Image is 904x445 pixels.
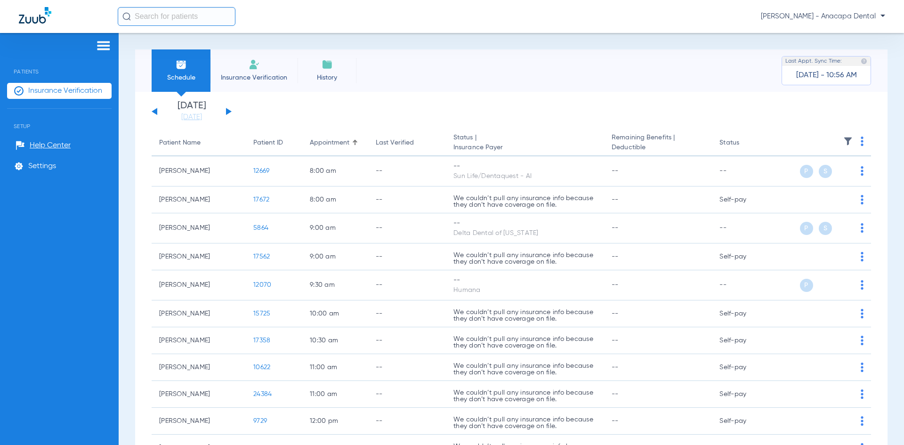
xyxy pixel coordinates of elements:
td: -- [368,327,446,354]
td: Self-pay [712,408,775,435]
span: Insurance Verification [28,86,102,96]
div: -- [453,162,597,171]
td: -- [368,156,446,186]
td: 12:00 PM [302,408,368,435]
div: Patient ID [253,138,283,148]
span: [DATE] - 10:56 AM [796,71,857,80]
span: P [800,279,813,292]
td: Self-pay [712,327,775,354]
div: Humana [453,285,597,295]
span: S [819,165,832,178]
img: group-dot-blue.svg [861,280,864,290]
a: Help Center [16,141,71,150]
div: Appointment [310,138,349,148]
img: Manual Insurance Verification [249,59,260,70]
td: -- [368,408,446,435]
div: Delta Dental of [US_STATE] [453,228,597,238]
span: -- [612,282,619,288]
div: Patient Name [159,138,201,148]
img: group-dot-blue.svg [861,195,864,204]
img: group-dot-blue.svg [861,309,864,318]
span: Setup [7,109,112,129]
td: Self-pay [712,243,775,270]
td: Self-pay [712,186,775,213]
span: 12669 [253,168,269,174]
span: 24384 [253,391,272,397]
span: -- [612,391,619,397]
span: Settings [28,162,56,171]
span: 12070 [253,282,271,288]
td: -- [368,243,446,270]
td: [PERSON_NAME] [152,300,246,327]
p: We couldn’t pull any insurance info because they don’t have coverage on file. [453,195,597,208]
div: -- [453,275,597,285]
a: [DATE] [163,113,220,122]
td: [PERSON_NAME] [152,408,246,435]
td: -- [712,156,775,186]
th: Remaining Benefits | [604,130,712,156]
span: P [800,165,813,178]
span: -- [612,253,619,260]
span: Insurance Verification [218,73,291,82]
span: -- [612,168,619,174]
td: 11:00 AM [302,381,368,408]
span: -- [612,337,619,344]
td: 9:30 AM [302,270,368,300]
td: [PERSON_NAME] [152,381,246,408]
img: Search Icon [122,12,131,21]
span: Schedule [159,73,203,82]
span: 17562 [253,253,270,260]
span: History [305,73,349,82]
td: [PERSON_NAME] [152,354,246,381]
p: We couldn’t pull any insurance info because they don’t have coverage on file. [453,389,597,403]
span: P [800,222,813,235]
span: 17358 [253,337,270,344]
td: 8:00 AM [302,186,368,213]
img: group-dot-blue.svg [861,166,864,176]
span: Insurance Payer [453,143,597,153]
img: group-dot-blue.svg [861,223,864,233]
th: Status | [446,130,604,156]
span: Patients [7,54,112,75]
img: History [322,59,333,70]
td: [PERSON_NAME] [152,156,246,186]
span: -- [612,310,619,317]
iframe: Chat Widget [857,400,904,445]
span: Deductible [612,143,704,153]
span: 5864 [253,225,268,231]
input: Search for patients [118,7,235,26]
td: [PERSON_NAME] [152,270,246,300]
td: [PERSON_NAME] [152,213,246,243]
td: Self-pay [712,300,775,327]
p: We couldn’t pull any insurance info because they don’t have coverage on file. [453,252,597,265]
span: 17672 [253,196,269,203]
td: -- [712,213,775,243]
span: -- [612,196,619,203]
span: Last Appt. Sync Time: [785,57,842,66]
td: 10:00 AM [302,300,368,327]
li: [DATE] [163,101,220,122]
img: last sync help info [861,58,867,65]
span: 15725 [253,310,270,317]
td: -- [368,270,446,300]
div: Last Verified [376,138,438,148]
span: -- [612,364,619,371]
td: -- [368,354,446,381]
img: group-dot-blue.svg [861,363,864,372]
div: Last Verified [376,138,414,148]
td: 8:00 AM [302,156,368,186]
img: Schedule [176,59,187,70]
div: -- [453,218,597,228]
span: 9729 [253,418,267,424]
img: filter.svg [843,137,853,146]
span: -- [612,418,619,424]
img: group-dot-blue.svg [861,336,864,345]
span: -- [612,225,619,231]
p: We couldn’t pull any insurance info because they don’t have coverage on file. [453,336,597,349]
td: 9:00 AM [302,213,368,243]
div: Sun Life/Dentaquest - AI [453,171,597,181]
img: group-dot-blue.svg [861,137,864,146]
td: Self-pay [712,354,775,381]
p: We couldn’t pull any insurance info because they don’t have coverage on file. [453,416,597,429]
